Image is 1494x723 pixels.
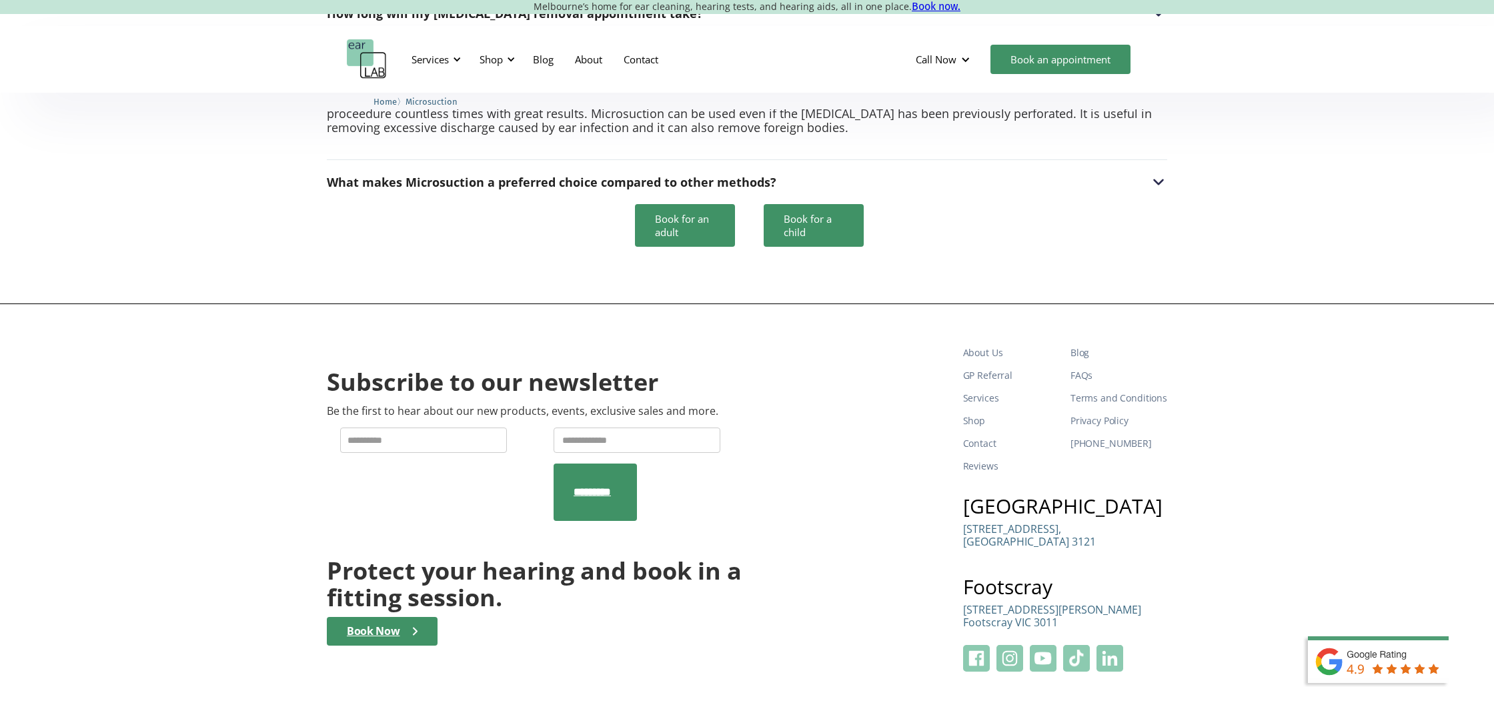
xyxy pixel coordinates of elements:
[327,77,1167,148] nav: Is microsuction safe?Is microsuction safe?
[905,39,984,79] div: Call Now
[327,367,658,398] h2: Subscribe to our newsletter
[764,204,864,247] a: Book for a child
[613,40,669,79] a: Contact
[963,496,1167,516] h3: [GEOGRAPHIC_DATA]
[373,97,397,107] span: Home
[635,204,735,247] a: Book for an adult
[963,604,1141,639] a: [STREET_ADDRESS][PERSON_NAME]Footscray VIC 3011
[963,523,1096,548] p: [STREET_ADDRESS], [GEOGRAPHIC_DATA] 3121
[1070,410,1167,432] a: Privacy Policy
[480,53,503,66] div: Shop
[373,95,397,107] a: Home
[916,53,956,66] div: Call Now
[1070,341,1167,364] a: Blog
[963,432,1060,455] a: Contact
[327,77,1167,135] p: Yes. Medical specialists around the world regard aural microsuction as the safest, most effective...
[327,7,703,20] div: How long will my [MEDICAL_DATA] removal appointment take?
[347,625,400,638] div: Book Now
[564,40,613,79] a: About
[327,175,776,189] div: What makes Microsuction a preferred choice compared to other methods?
[1096,645,1123,672] img: Linkeidn Logo
[963,645,990,672] img: Facebook Logo
[522,40,564,79] a: Blog
[1150,173,1167,191] img: What makes Microsuction a preferred choice compared to other methods?
[327,405,718,418] p: Be the first to hear about our new products, events, exclusive sales and more.
[963,387,1060,410] a: Services
[347,39,387,79] a: home
[990,45,1131,74] a: Book an appointment
[963,604,1141,629] p: [STREET_ADDRESS][PERSON_NAME] Footscray VIC 3011
[996,645,1023,672] img: Instagram Logo
[963,455,1060,478] a: Reviews
[963,341,1060,364] a: About Us
[373,95,406,109] li: 〉
[472,39,519,79] div: Shop
[963,410,1060,432] a: Shop
[406,97,458,107] span: Microsuction
[963,577,1167,597] h3: Footscray
[327,173,1167,191] div: What makes Microsuction a preferred choice compared to other methods?What makes Microsuction a pr...
[327,558,742,610] h2: Protect your hearing and book in a fitting session.
[404,39,465,79] div: Services
[412,53,449,66] div: Services
[327,617,438,646] a: Book Now
[327,428,742,521] form: Newsletter Form
[1070,432,1167,455] a: [PHONE_NUMBER]
[963,364,1060,387] a: GP Referral
[340,464,543,516] iframe: reCAPTCHA
[406,95,458,107] a: Microsuction
[1070,387,1167,410] a: Terms and Conditions
[963,523,1096,558] a: [STREET_ADDRESS],[GEOGRAPHIC_DATA] 3121
[1070,364,1167,387] a: FAQs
